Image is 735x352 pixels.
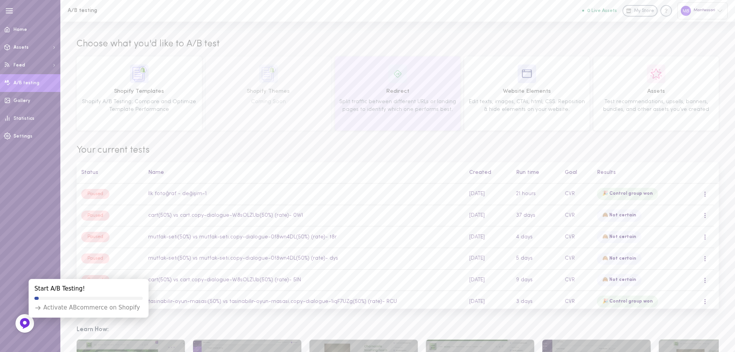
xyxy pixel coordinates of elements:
div: Knowledge center [660,5,672,17]
td: 3 days [512,291,561,313]
span: Home [14,27,27,32]
img: icon [647,65,665,83]
img: icon [259,65,278,83]
td: cart(50%) vs cart.copy-dialogue-W8sOLZUb(50%) (rate)- 5IN [144,269,465,291]
th: Goal [560,162,592,184]
span: Settings [14,134,32,139]
span: Shopify Themes [209,87,328,96]
td: CVR [560,205,592,226]
span: Your current tests [77,144,719,157]
span: My Store [634,8,654,15]
td: 5 days [512,248,561,269]
div: 🎉 Control group won [597,296,658,308]
th: Run time [512,162,561,184]
div: Paused [81,232,109,242]
button: 0 Live Assets [582,8,617,13]
span: Statistics [14,116,34,121]
td: [DATE] [465,291,512,313]
td: 21 hours [512,184,561,205]
td: [DATE] [465,248,512,269]
td: mutfak-seti(50%) vs mutfak-seti.copy-dialogue-0f8wn4DL(50%) (rate)- t8r [144,226,465,248]
div: Activate ABcommerce on Shopify [34,304,140,312]
img: icon [518,65,536,83]
div: 🙈 Not certain [597,209,641,222]
div: Paused [81,189,109,199]
span: Gallery [14,99,30,103]
span: Feed [14,63,25,68]
h1: A/B testing [68,8,195,14]
span: Choose what you'd like to A/B test [77,38,220,51]
td: [DATE] [465,226,512,248]
span: Assets [14,45,29,50]
td: 9 days [512,269,561,291]
td: tasinabilir-oyun-masasi(50%) vs tasinabilir-oyun-masasi.copy-dialogue-1iqF7UZg(50%) (rate)- RCU [144,291,465,313]
span: A/B testing [14,81,39,85]
div: Montessori [677,2,728,19]
img: Feedback Button [19,318,31,329]
a: My Store [622,5,658,17]
span: Assets [596,87,716,96]
h3: Learn How: [77,325,719,335]
th: Status [77,162,144,184]
td: [DATE] [465,205,512,226]
td: CVR [560,226,592,248]
span: Edit texts, images, CTAs, html, CSS. Reposition & hide elements on your website. [469,99,585,112]
td: [DATE] [465,184,512,205]
span: Website Elements [467,87,587,96]
td: CVR [560,248,592,269]
img: icon [130,65,149,83]
span: Split traffic between different URLs or landing pages to identify which one performs best. [339,99,456,112]
td: CVR [560,184,592,205]
div: Paused [81,253,109,264]
a: 0 Live Assets [582,8,622,14]
div: 🙈 Not certain [597,253,641,265]
span: Shopify A/B Testing: Compare and Optimize Template Performance [82,99,196,112]
span: Redirect [338,87,458,96]
td: CVR [560,291,592,313]
span: Test recommendations, upsells, banners, bundles, and other assets you’ve created [603,99,709,112]
div: 🙈 Not certain [597,274,641,286]
span: Coming Soon [251,99,286,105]
td: [DATE] [465,269,512,291]
div: Paused [81,211,109,221]
td: cart(50%) vs cart.copy-dialogue-W8sOLZUb(50%) (rate)- 0WI [144,205,465,226]
th: Results [593,162,698,184]
span: Shopify Templates [79,87,199,96]
td: mutfak-seti(50%) vs mutfak-seti.copy-dialogue-0f8wn4DL(50%) (rate)- dys [144,248,465,269]
td: 37 days [512,205,561,226]
th: Name [144,162,465,184]
div: 🙈 Not certain [597,231,641,243]
td: İlk fotoğraf - değişim-1 [144,184,465,205]
th: Created [465,162,512,184]
div: Start A/B Testing! [34,285,85,293]
td: 4 days [512,226,561,248]
img: icon [388,65,407,83]
td: CVR [560,269,592,291]
div: 🎉 Control group won [597,188,658,200]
